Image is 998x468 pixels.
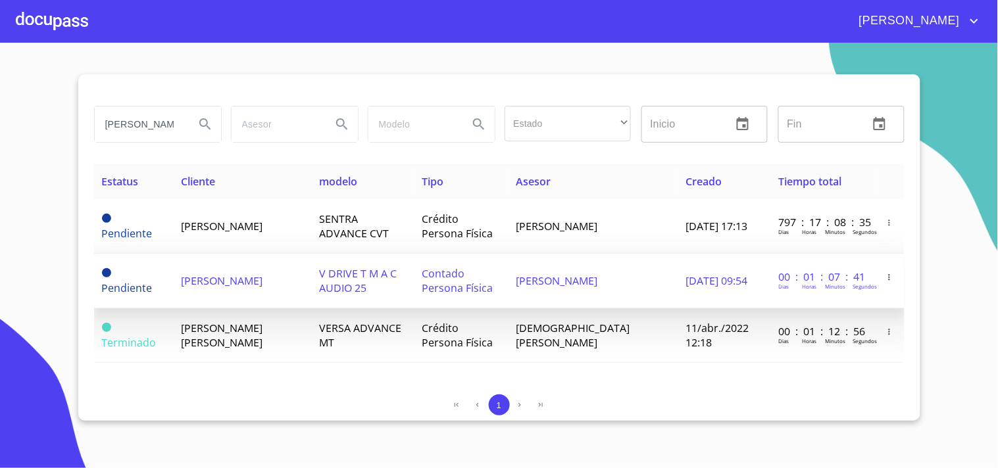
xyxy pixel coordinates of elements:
span: [PERSON_NAME] [516,273,598,288]
span: Tiempo total [778,174,841,189]
span: Contado Persona Física [422,266,493,295]
span: Estatus [102,174,139,189]
p: Horas [802,228,816,235]
span: 11/abr./2022 12:18 [686,321,749,350]
span: Terminado [102,323,111,332]
span: Pendiente [102,226,153,241]
p: Dias [778,228,789,235]
p: 00 : 01 : 12 : 56 [778,324,867,339]
p: Minutos [825,283,845,290]
span: modelo [320,174,358,189]
p: Segundos [853,228,877,235]
span: Pendiente [102,281,153,295]
button: Search [189,108,221,140]
p: Dias [778,283,789,290]
span: Terminado [102,335,157,350]
p: 797 : 17 : 08 : 35 [778,215,867,229]
span: [PERSON_NAME] [182,273,263,288]
span: Cliente [182,174,216,189]
p: Segundos [853,283,877,290]
span: Pendiente [102,214,111,223]
span: V DRIVE T M A C AUDIO 25 [320,266,397,295]
span: 1 [497,400,501,410]
input: search [368,106,458,142]
span: VERSA ADVANCE MT [320,321,402,350]
p: Horas [802,337,816,344]
span: [DATE] 17:13 [686,219,747,233]
span: Asesor [516,174,551,189]
p: 00 : 01 : 07 : 41 [778,269,867,284]
input: search [95,106,184,142]
p: Horas [802,283,816,290]
p: Minutos [825,228,845,235]
span: Crédito Persona Física [422,321,493,350]
span: SENTRA ADVANCE CVT [320,212,389,241]
p: Minutos [825,337,845,344]
span: Creado [686,174,722,189]
p: Dias [778,337,789,344]
span: Crédito Persona Física [422,212,493,241]
span: [PERSON_NAME] [PERSON_NAME] [182,321,263,350]
input: search [232,106,321,142]
button: Search [326,108,358,140]
span: [PERSON_NAME] [182,219,263,233]
span: [DATE] 09:54 [686,273,747,288]
span: Tipo [422,174,443,189]
span: Pendiente [102,268,111,277]
button: Search [463,108,495,140]
div: ​ [505,106,631,141]
p: Segundos [853,337,877,344]
span: [PERSON_NAME] [849,11,966,32]
button: account of current user [849,11,982,32]
span: [PERSON_NAME] [516,219,598,233]
button: 1 [489,394,510,415]
span: [DEMOGRAPHIC_DATA][PERSON_NAME] [516,321,630,350]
